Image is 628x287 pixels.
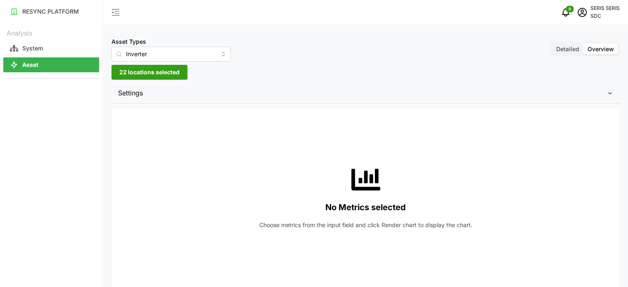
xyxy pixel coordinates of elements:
[3,41,99,56] button: System
[590,5,620,12] p: SERIS SERIS
[259,221,472,229] p: Choose metrics from the input field and click Render chart to display the chart.
[3,26,99,38] p: Analysis
[111,83,620,103] button: Settings
[119,65,180,79] span: 22 locations selected
[3,4,99,19] button: RESYNC PLATFORM
[22,61,38,69] p: Asset
[111,37,146,46] label: Asset Types
[590,12,620,20] p: SDC
[3,3,99,20] a: RESYNC PLATFORM
[22,7,79,16] p: RESYNC PLATFORM
[588,45,614,52] span: Overview
[3,40,99,57] a: System
[111,65,187,80] button: 22 locations selected
[569,6,571,12] span: 0
[3,57,99,73] a: Asset
[3,57,99,72] button: Asset
[574,4,590,21] button: schedule
[556,45,579,52] span: Detailed
[557,4,574,21] button: notifications
[325,201,406,214] p: No Metrics selected
[118,83,607,103] span: Settings
[22,44,43,52] p: System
